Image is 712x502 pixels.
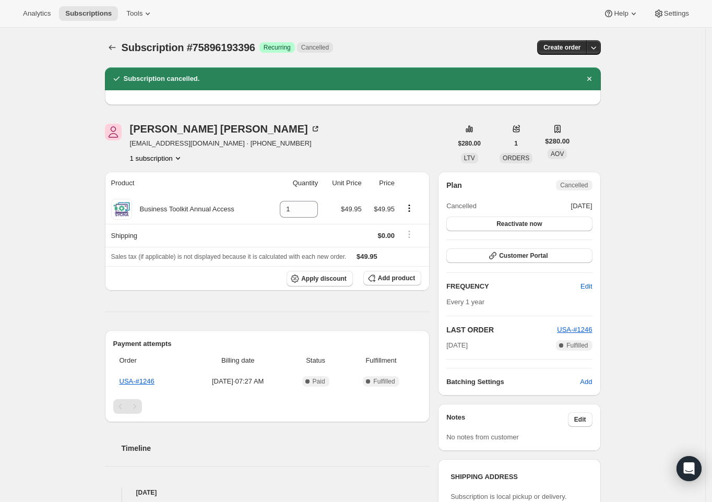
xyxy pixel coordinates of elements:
[401,229,418,240] button: Shipping actions
[321,172,365,195] th: Unit Price
[374,205,395,213] span: $49.95
[446,281,580,292] h2: FREQUENCY
[560,181,588,189] span: Cancelled
[373,377,395,386] span: Fulfilled
[132,204,234,214] div: Business Toolkit Annual Access
[464,154,475,162] span: LTV
[290,355,341,366] span: Status
[446,298,484,306] span: Every 1 year
[597,6,645,21] button: Help
[301,274,347,283] span: Apply discount
[458,139,481,148] span: $280.00
[446,217,592,231] button: Reactivate now
[508,136,524,151] button: 1
[124,74,200,84] h2: Subscription cancelled.
[347,355,415,366] span: Fulfillment
[566,341,588,350] span: Fulfilled
[192,355,284,366] span: Billing date
[264,43,291,52] span: Recurring
[574,374,598,390] button: Add
[574,415,586,424] span: Edit
[446,412,568,427] h3: Notes
[267,172,321,195] th: Quantity
[130,124,321,134] div: [PERSON_NAME] [PERSON_NAME]
[313,377,325,386] span: Paid
[450,493,566,500] span: Subscription is local pickup or delivery.
[446,340,468,351] span: [DATE]
[446,433,519,441] span: No notes from customer
[301,43,329,52] span: Cancelled
[130,153,183,163] button: Product actions
[557,325,592,335] button: USA-#1246
[551,150,564,158] span: AOV
[23,9,51,18] span: Analytics
[514,139,518,148] span: 1
[446,248,592,263] button: Customer Portal
[580,377,592,387] span: Add
[446,201,477,211] span: Cancelled
[614,9,628,18] span: Help
[113,339,422,349] h2: Payment attempts
[105,40,120,55] button: Subscriptions
[647,6,695,21] button: Settings
[341,205,362,213] span: $49.95
[496,220,542,228] span: Reactivate now
[105,487,430,498] h4: [DATE]
[113,399,422,414] nav: Pagination
[120,377,155,385] a: USA-#1246
[111,253,347,260] span: Sales tax (if applicable) is not displayed because it is calculated with each new order.
[446,377,580,387] h6: Batching Settings
[545,136,569,147] span: $280.00
[446,325,557,335] h2: LAST ORDER
[568,412,592,427] button: Edit
[365,172,398,195] th: Price
[452,136,487,151] button: $280.00
[378,274,415,282] span: Add product
[120,6,159,21] button: Tools
[450,472,588,482] h3: SHIPPING ADDRESS
[357,253,377,260] span: $49.95
[65,9,112,18] span: Subscriptions
[111,199,132,220] img: product img
[105,124,122,140] span: Justin Miller
[363,271,421,285] button: Add product
[571,201,592,211] span: [DATE]
[537,40,587,55] button: Create order
[17,6,57,21] button: Analytics
[503,154,529,162] span: ORDERS
[677,456,702,481] div: Open Intercom Messenger
[580,281,592,292] span: Edit
[401,202,418,214] button: Product actions
[192,376,284,387] span: [DATE] · 07:27 AM
[446,180,462,190] h2: Plan
[582,71,597,86] button: Dismiss notification
[543,43,580,52] span: Create order
[287,271,353,286] button: Apply discount
[377,232,395,240] span: $0.00
[122,443,430,453] h2: Timeline
[105,172,267,195] th: Product
[557,326,592,333] a: USA-#1246
[105,224,267,247] th: Shipping
[574,278,598,295] button: Edit
[122,42,255,53] span: Subscription #75896193396
[126,9,143,18] span: Tools
[113,349,189,372] th: Order
[499,252,548,260] span: Customer Portal
[59,6,118,21] button: Subscriptions
[664,9,689,18] span: Settings
[130,138,321,149] span: [EMAIL_ADDRESS][DOMAIN_NAME] · [PHONE_NUMBER]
